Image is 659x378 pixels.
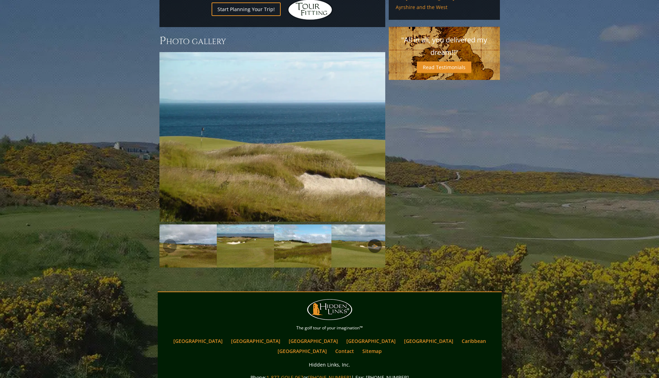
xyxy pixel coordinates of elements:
[228,336,284,346] a: [GEOGRAPHIC_DATA]
[159,360,500,369] p: Hidden Links, Inc.
[401,336,457,346] a: [GEOGRAPHIC_DATA]
[212,2,281,16] a: Start Planning Your Trip!
[159,324,500,332] p: The golf tour of your imagination™
[458,336,489,346] a: Caribbean
[170,336,226,346] a: [GEOGRAPHIC_DATA]
[396,34,493,59] p: "All in all, you delivered my dream!!"
[417,61,471,73] a: Read Testimonials
[274,346,330,356] a: [GEOGRAPHIC_DATA]
[163,239,177,253] a: Previous
[285,336,341,346] a: [GEOGRAPHIC_DATA]
[368,239,382,253] a: Next
[359,346,385,356] a: Sitemap
[332,346,357,356] a: Contact
[343,336,399,346] a: [GEOGRAPHIC_DATA]
[396,4,493,10] a: Ayrshire and the West
[159,34,385,48] h3: Photo Gallery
